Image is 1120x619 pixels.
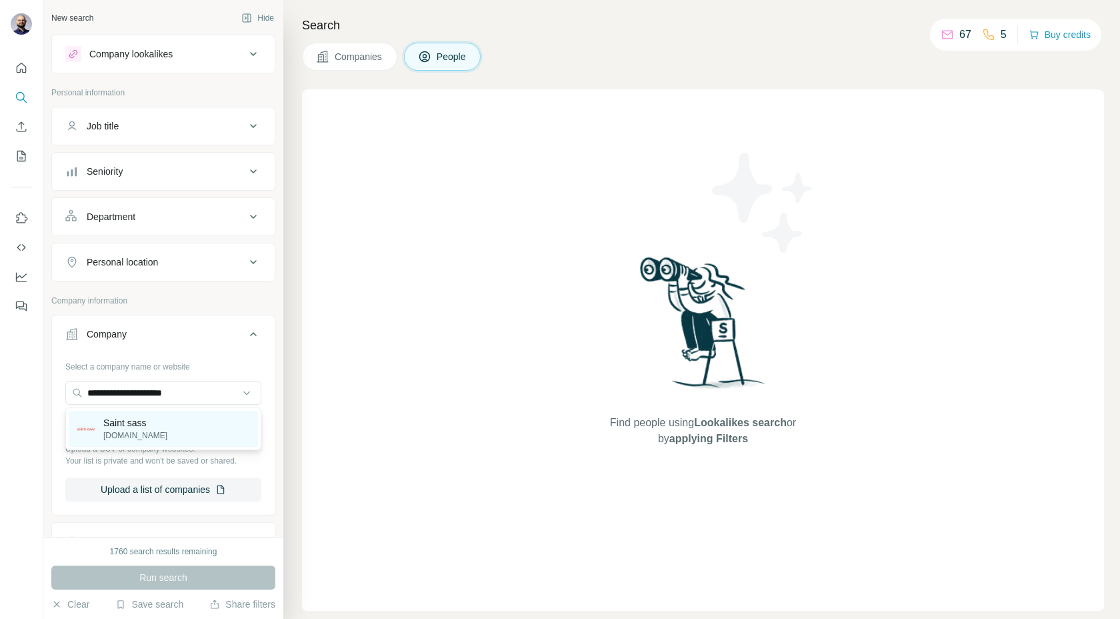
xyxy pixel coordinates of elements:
button: Seniority [52,155,275,187]
div: Select a company name or website [65,356,261,373]
div: Industry [87,535,120,548]
button: Quick start [11,56,32,80]
img: Surfe Illustration - Woman searching with binoculars [634,253,773,402]
span: People [437,50,467,63]
button: My lists [11,144,32,168]
div: Department [87,210,135,223]
button: Share filters [209,598,275,611]
button: Department [52,201,275,233]
button: Search [11,85,32,109]
button: Use Surfe API [11,235,32,259]
span: Find people using or by [596,415,809,447]
button: Feedback [11,294,32,318]
div: Company lookalikes [89,47,173,61]
p: Your list is private and won't be saved or shared. [65,455,261,467]
span: applying Filters [669,433,748,444]
button: Company lookalikes [52,38,275,70]
p: 67 [959,27,971,43]
button: Dashboard [11,265,32,289]
button: Upload a list of companies [65,478,261,502]
div: Company [87,328,127,341]
button: Industry [52,526,275,558]
button: Use Surfe on LinkedIn [11,206,32,230]
p: 5 [1001,27,1007,43]
button: Personal location [52,246,275,278]
button: Hide [232,8,283,28]
button: Enrich CSV [11,115,32,139]
span: Companies [335,50,383,63]
button: Clear [51,598,89,611]
div: Job title [87,119,119,133]
p: Saint sass [103,416,167,430]
p: [DOMAIN_NAME] [103,430,167,442]
img: Saint sass [77,427,95,432]
div: Seniority [87,165,123,178]
img: Avatar [11,13,32,35]
div: 1760 search results remaining [110,546,217,558]
button: Save search [115,598,183,611]
button: Company [52,318,275,356]
div: New search [51,12,93,24]
img: Surfe Illustration - Stars [703,143,823,263]
span: Lookalikes search [694,417,787,428]
h4: Search [302,16,1104,35]
button: Job title [52,110,275,142]
button: Buy credits [1029,25,1091,44]
p: Company information [51,295,275,307]
div: Personal location [87,255,158,269]
p: Personal information [51,87,275,99]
